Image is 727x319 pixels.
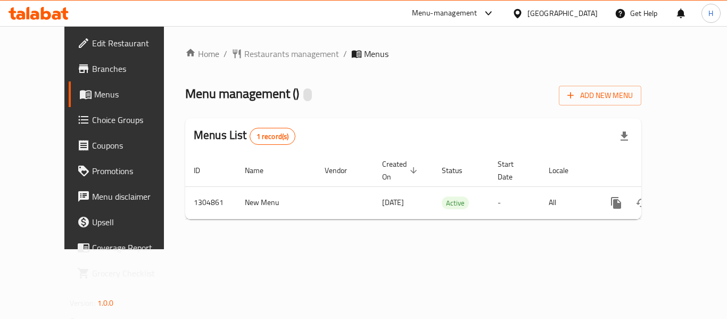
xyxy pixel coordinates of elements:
[92,267,177,280] span: Grocery Checklist
[92,62,177,75] span: Branches
[604,190,629,216] button: more
[549,164,582,177] span: Locale
[70,296,96,310] span: Version:
[69,56,186,81] a: Branches
[94,88,177,101] span: Menus
[224,47,227,60] li: /
[442,197,469,209] div: Active
[325,164,361,177] span: Vendor
[442,197,469,209] span: Active
[343,47,347,60] li: /
[185,47,219,60] a: Home
[92,165,177,177] span: Promotions
[185,186,236,219] td: 1304861
[489,186,540,219] td: -
[185,81,299,105] span: Menu management ( )
[442,164,476,177] span: Status
[92,190,177,203] span: Menu disclaimer
[92,139,177,152] span: Coupons
[245,164,277,177] span: Name
[69,133,186,158] a: Coupons
[250,132,295,142] span: 1 record(s)
[236,186,316,219] td: New Menu
[185,47,641,60] nav: breadcrumb
[364,47,389,60] span: Menus
[92,216,177,228] span: Upsell
[629,190,655,216] button: Change Status
[595,154,714,187] th: Actions
[567,89,633,102] span: Add New Menu
[232,47,339,60] a: Restaurants management
[69,235,186,260] a: Coverage Report
[612,124,637,149] div: Export file
[69,30,186,56] a: Edit Restaurant
[194,127,295,145] h2: Menus List
[92,241,177,254] span: Coverage Report
[92,37,177,50] span: Edit Restaurant
[559,86,641,105] button: Add New Menu
[250,128,296,145] div: Total records count
[69,158,186,184] a: Promotions
[382,195,404,209] span: [DATE]
[69,107,186,133] a: Choice Groups
[69,81,186,107] a: Menus
[185,154,714,219] table: enhanced table
[69,184,186,209] a: Menu disclaimer
[382,158,420,183] span: Created On
[244,47,339,60] span: Restaurants management
[69,260,186,286] a: Grocery Checklist
[92,113,177,126] span: Choice Groups
[498,158,527,183] span: Start Date
[97,296,114,310] span: 1.0.0
[708,7,713,19] span: H
[69,209,186,235] a: Upsell
[540,186,595,219] td: All
[194,164,214,177] span: ID
[527,7,598,19] div: [GEOGRAPHIC_DATA]
[412,7,477,20] div: Menu-management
